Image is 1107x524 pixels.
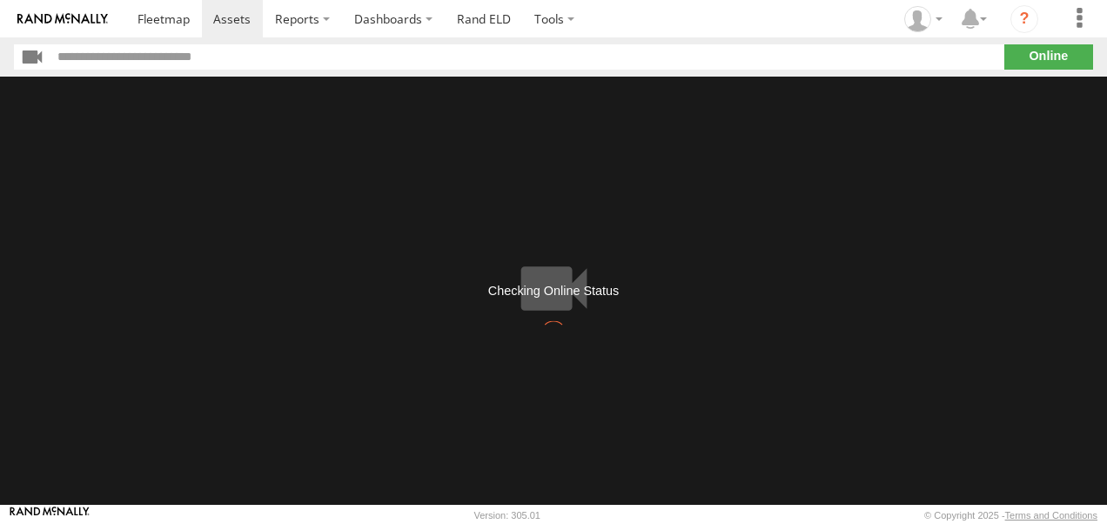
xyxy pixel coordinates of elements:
[474,510,540,521] div: Version: 305.01
[924,510,1097,521] div: © Copyright 2025 -
[1010,5,1038,33] i: ?
[10,507,90,524] a: Visit our Website
[17,13,108,25] img: rand-logo.svg
[1005,510,1097,521] a: Terms and Conditions
[898,6,949,32] div: John Olaniyan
